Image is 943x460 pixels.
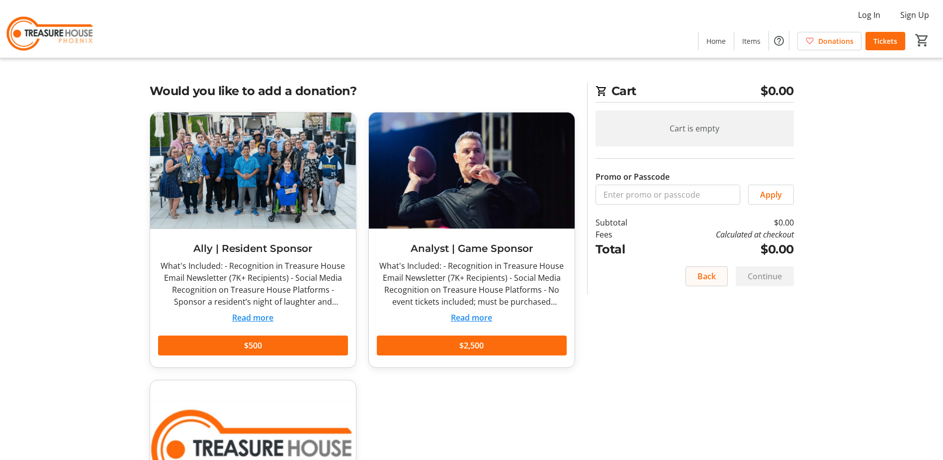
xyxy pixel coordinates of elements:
span: Apply [760,189,782,201]
div: What's Included: - Recognition in Treasure House Email Newsletter (7K+ Recipients) - Social Media... [158,260,348,308]
span: Sign Up [900,9,929,21]
button: Read more [232,312,273,324]
img: Ally | Resident Sponsor [150,113,356,229]
a: Items [734,32,769,50]
button: Log In [850,7,888,23]
span: Back [697,270,716,282]
input: Enter promo or passcode [596,185,740,205]
td: $0.00 [653,217,793,229]
button: Read more [451,312,492,324]
button: Back [686,266,728,286]
span: Log In [858,9,880,21]
span: Home [706,36,726,46]
span: Items [742,36,761,46]
h2: Cart [596,82,794,103]
button: Cart [913,31,931,49]
button: Sign Up [892,7,937,23]
a: Tickets [865,32,905,50]
img: Treasure House's Logo [6,4,94,54]
td: Fees [596,229,653,240]
button: Apply [748,185,794,205]
img: Analyst | Game Sponsor [369,113,575,229]
label: Promo or Passcode [596,171,670,183]
a: Home [698,32,734,50]
h3: Analyst | Game Sponsor [377,241,567,256]
span: $500 [244,340,262,351]
span: $2,500 [459,340,484,351]
td: Subtotal [596,217,653,229]
td: Total [596,240,653,258]
span: Donations [818,36,854,46]
button: $500 [158,336,348,355]
a: Donations [797,32,861,50]
td: Calculated at checkout [653,229,793,240]
div: Cart is empty [596,111,794,146]
div: What's Included: - Recognition in Treasure House Email Newsletter (7K+ Recipients) - Social Media... [377,260,567,308]
button: $2,500 [377,336,567,355]
h3: Ally | Resident Sponsor [158,241,348,256]
span: $0.00 [761,82,794,100]
button: Help [769,31,789,51]
td: $0.00 [653,240,793,258]
span: Tickets [873,36,897,46]
h2: Would you like to add a donation? [150,82,575,100]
